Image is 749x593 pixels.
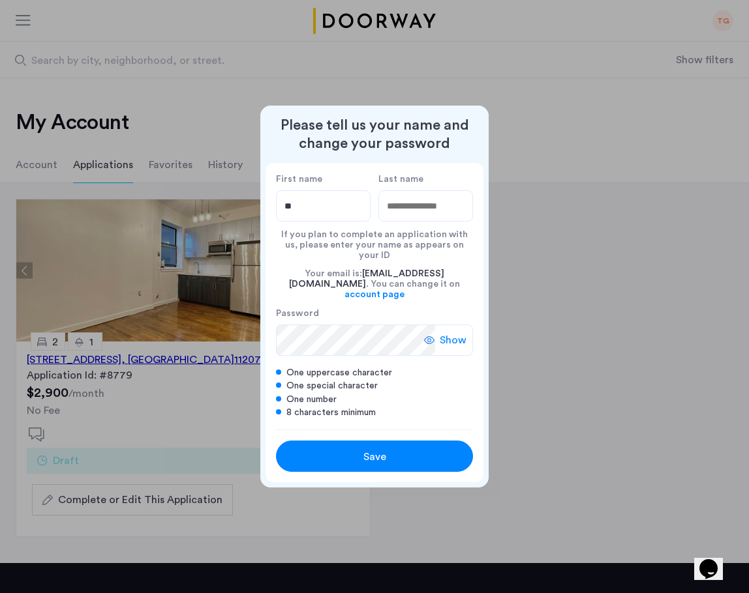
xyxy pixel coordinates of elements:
span: Save [363,449,386,465]
label: Last name [378,173,473,185]
div: Your email is: . You can change it on [276,261,473,308]
div: One number [276,393,473,406]
span: [EMAIL_ADDRESS][DOMAIN_NAME] [289,269,444,289]
iframe: chat widget [694,541,736,580]
div: 8 characters minimum [276,406,473,419]
label: Password [276,308,435,319]
div: One special character [276,379,473,392]
div: If you plan to complete an application with us, please enter your name as appears on your ID [276,222,473,261]
span: Show [440,332,466,348]
a: account page [344,289,405,300]
label: First name [276,173,371,185]
h2: Please tell us your name and change your password [266,116,483,152]
button: button [276,441,473,472]
div: One uppercase character [276,366,473,379]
